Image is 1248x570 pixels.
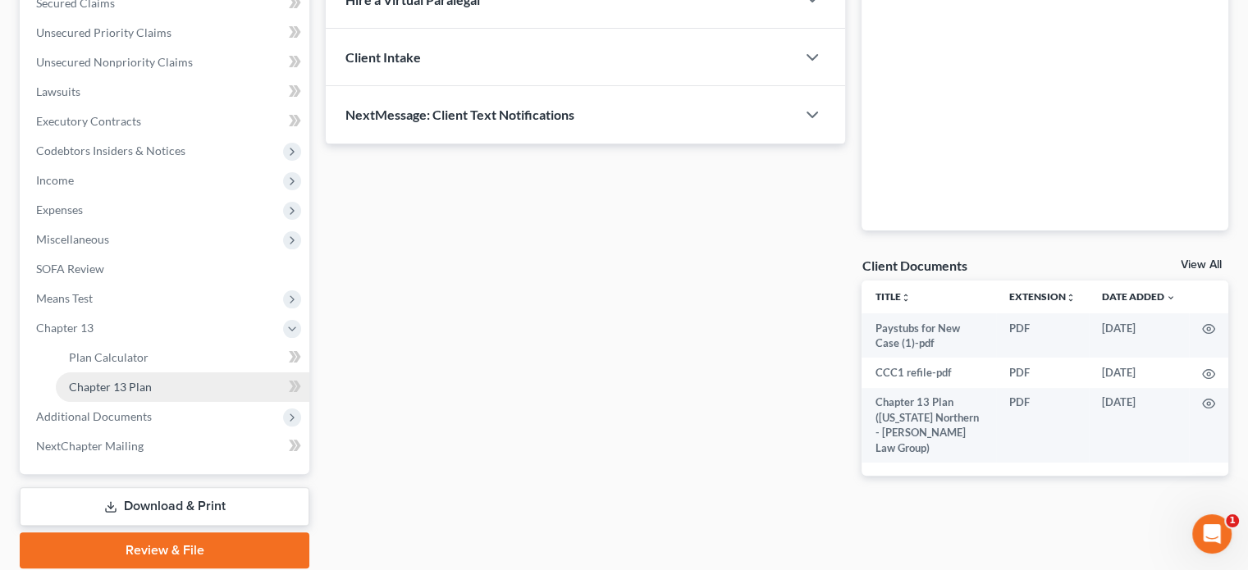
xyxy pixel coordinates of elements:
[996,313,1089,358] td: PDF
[23,77,309,107] a: Lawsuits
[69,380,152,394] span: Chapter 13 Plan
[862,358,996,387] td: CCC1 refile-pdf
[56,343,309,372] a: Plan Calculator
[1066,293,1076,303] i: unfold_more
[36,55,193,69] span: Unsecured Nonpriority Claims
[20,487,309,526] a: Download & Print
[36,203,83,217] span: Expenses
[996,358,1089,387] td: PDF
[23,107,309,136] a: Executory Contracts
[36,25,171,39] span: Unsecured Priority Claims
[900,293,910,303] i: unfold_more
[1089,388,1189,463] td: [DATE]
[23,48,309,77] a: Unsecured Nonpriority Claims
[36,409,152,423] span: Additional Documents
[20,532,309,568] a: Review & File
[36,232,109,246] span: Miscellaneous
[345,107,574,122] span: NextMessage: Client Text Notifications
[862,388,996,463] td: Chapter 13 Plan ([US_STATE] Northern - [PERSON_NAME] Law Group)
[1166,293,1176,303] i: expand_more
[345,49,421,65] span: Client Intake
[36,439,144,453] span: NextChapter Mailing
[36,262,104,276] span: SOFA Review
[36,291,93,305] span: Means Test
[1089,358,1189,387] td: [DATE]
[69,350,149,364] span: Plan Calculator
[36,144,185,157] span: Codebtors Insiders & Notices
[996,388,1089,463] td: PDF
[1226,514,1239,527] span: 1
[1089,313,1189,358] td: [DATE]
[862,257,967,274] div: Client Documents
[23,431,309,461] a: NextChapter Mailing
[36,84,80,98] span: Lawsuits
[875,290,910,303] a: Titleunfold_more
[1102,290,1176,303] a: Date Added expand_more
[56,372,309,402] a: Chapter 13 Plan
[23,254,309,284] a: SOFA Review
[1009,290,1076,303] a: Extensionunfold_more
[36,173,74,187] span: Income
[862,313,996,358] td: Paystubs for New Case (1)-pdf
[23,18,309,48] a: Unsecured Priority Claims
[36,321,94,335] span: Chapter 13
[1192,514,1232,554] iframe: Intercom live chat
[36,114,141,128] span: Executory Contracts
[1181,259,1222,271] a: View All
